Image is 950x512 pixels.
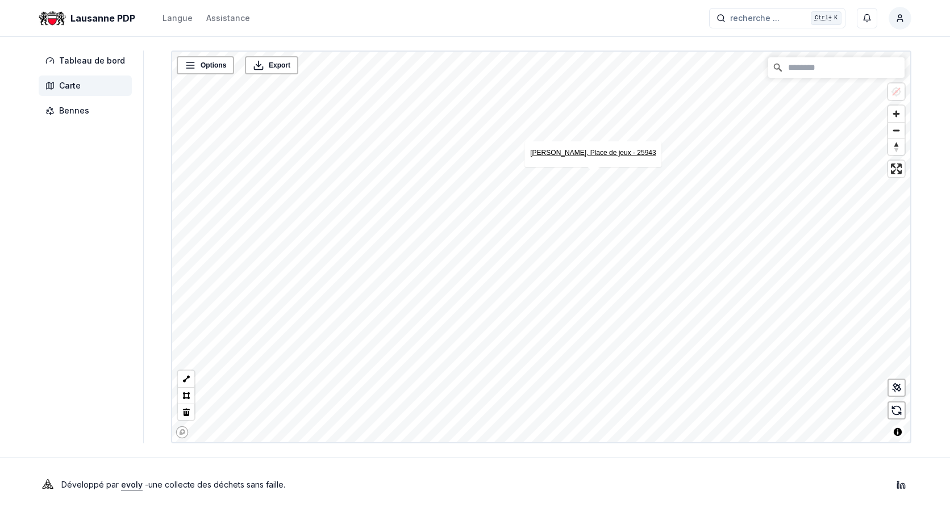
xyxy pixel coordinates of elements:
[176,426,189,439] a: Mapbox logo
[530,149,656,157] a: [PERSON_NAME], Place de jeux - 25943
[888,83,905,100] button: Location not available
[39,51,136,71] a: Tableau de bord
[70,11,135,25] span: Lausanne PDP
[39,75,136,96] a: Carte
[39,5,66,32] img: Lausanne PDP Logo
[888,123,905,139] span: Zoom out
[59,55,125,66] span: Tableau de bord
[172,52,917,444] canvas: Map
[888,139,905,155] button: Reset bearing to north
[121,480,143,489] a: evoly
[59,105,89,116] span: Bennes
[39,11,140,25] a: Lausanne PDP
[888,122,905,139] button: Zoom out
[61,477,285,493] p: Développé par - une collecte des déchets sans faille .
[730,12,780,24] span: recherche ...
[888,106,905,122] button: Zoom in
[39,100,136,121] a: Bennes
[888,161,905,177] button: Enter fullscreen
[39,476,57,494] img: Evoly Logo
[768,57,905,78] input: Chercher
[178,387,194,404] button: Polygon tool (p)
[201,60,226,71] span: Options
[269,60,290,71] span: Export
[59,80,81,91] span: Carte
[163,12,193,24] div: Langue
[178,371,194,387] button: LineString tool (l)
[163,11,193,25] button: Langue
[891,425,905,439] button: Toggle attribution
[206,11,250,25] a: Assistance
[178,404,194,420] button: Delete
[709,8,845,28] button: recherche ...Ctrl+K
